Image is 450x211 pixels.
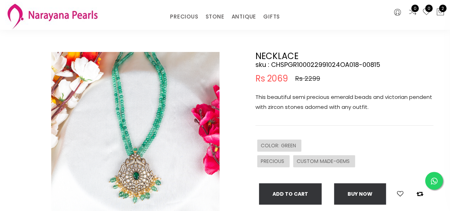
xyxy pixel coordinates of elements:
[297,158,351,165] span: CUSTOM MADE-GEMS
[295,74,320,83] span: Rs 2299
[255,60,433,69] h4: sku : CHSPGR100022991024OA018-00815
[255,52,433,60] h2: NECKLACE
[261,158,286,165] span: PRECIOUS
[436,8,445,17] button: 2
[281,142,298,149] span: GREEN
[439,5,446,12] span: 2
[414,189,425,199] button: Add to compare
[422,8,431,17] a: 0
[334,183,386,205] button: Buy now
[408,8,417,17] a: 0
[261,142,281,149] span: COLOR :
[255,74,288,83] span: Rs 2069
[205,11,224,22] a: STONE
[255,92,433,112] p: This beautiful semi precious emerald beads and victorian pendent with zircon stones adorned with ...
[259,183,322,205] button: Add To Cart
[395,189,406,199] button: Add to wishlist
[263,11,280,22] a: GIFTS
[425,5,433,12] span: 0
[170,11,198,22] a: PRECIOUS
[411,5,419,12] span: 0
[231,11,256,22] a: ANTIQUE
